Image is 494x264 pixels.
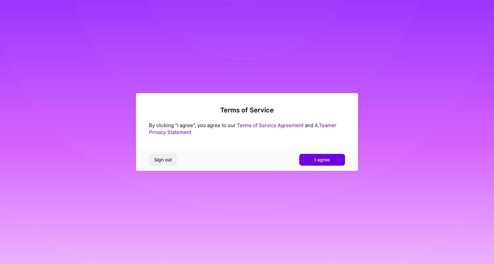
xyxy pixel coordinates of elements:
[149,122,345,136] div: By clicking "I agree", you agree to our and
[149,154,177,166] button: Sign out
[149,106,345,114] h2: Terms of Service
[154,157,172,163] span: Sign out
[237,122,304,128] a: Terms of Service Agreement
[315,157,330,163] span: I agree
[299,154,345,166] button: I agree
